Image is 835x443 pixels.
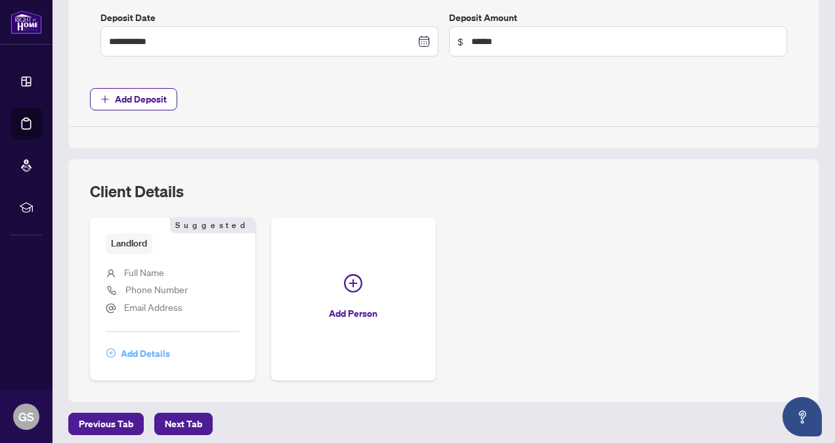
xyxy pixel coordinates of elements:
span: Suggested [170,218,255,233]
span: Email Address [124,301,182,313]
span: plus-circle [344,274,362,292]
span: Add Details [121,343,170,364]
button: Next Tab [154,413,213,435]
button: Open asap [782,397,822,436]
img: logo [11,10,42,34]
span: Next Tab [165,413,202,434]
span: GS [18,408,34,426]
button: Previous Tab [68,413,144,435]
span: Previous Tab [79,413,133,434]
span: Full Name [124,266,164,278]
label: Deposit Amount [449,11,787,25]
span: $ [458,34,463,49]
h2: Client Details [90,181,184,202]
label: Deposit Date [100,11,439,25]
span: Add Deposit [115,89,167,110]
span: Landlord [106,233,152,254]
button: Add Deposit [90,88,177,110]
span: plus [100,95,110,104]
button: Add Details [106,342,171,365]
span: Phone Number [125,283,188,295]
button: Add Person [271,218,437,380]
span: plus-circle [106,348,116,358]
span: Add Person [329,303,377,324]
